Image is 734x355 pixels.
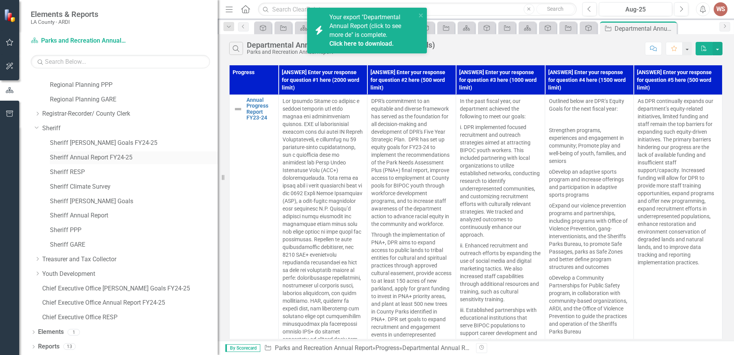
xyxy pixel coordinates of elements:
[50,197,218,206] a: Sheriff [PERSON_NAME] Goals
[50,81,218,90] a: Regional Planning PPP
[549,97,630,114] p: Outlined below are DPR’s Equity Goals for the next fiscal year:
[615,24,675,33] div: Departmental Annual Report (click to see more details)
[460,122,541,240] p: i. DPR implemented focused recruitment and outreach strategies aimed at attracting BIPOC youth wo...
[63,343,76,350] div: 13
[225,344,260,352] span: By Scorecard
[42,313,218,322] a: Chief Executive Office RESP
[549,272,630,337] p: o Develop a Community Partnerships for Public Safety program, in collaboration with community-bas...
[68,329,80,335] div: 1
[42,270,218,279] a: Youth Development
[714,2,727,16] button: WS
[247,41,435,49] div: Departmental Annual Report (click to see more details)
[549,166,630,200] p: o Develop an adaptive sports program and increase offerings and participation in adaptive sports ...
[549,125,630,166] p: Strengthen programs, experiences and engagement in community; Promote play and well-being of yout...
[247,49,435,55] div: Parks and Recreation Annual Report
[402,344,550,352] div: Departmental Annual Report (click to see more details)
[31,55,210,68] input: Search Below...
[31,36,127,45] a: Parks and Recreation Annual Report
[264,344,470,353] div: » »
[329,40,394,47] a: Click here to download.
[38,342,60,351] a: Reports
[42,109,218,118] a: Registrar-Recorder/ County Clerk
[599,2,672,16] button: Aug-25
[42,299,218,307] a: Chief Executive Office Annual Report FY24-25
[460,305,541,346] p: iii. Established partnerships with educational institutions that serve BIPOC populations to suppo...
[536,4,575,15] button: Search
[50,211,218,220] a: Sheriff Annual Report
[460,97,541,122] p: In the past fiscal year, our department achieved the following to meet our goals:
[246,97,274,121] a: Annual Progress Report FY23-24
[258,3,577,16] input: Search ClearPoint...
[233,105,243,114] img: Not Defined
[375,344,399,352] a: Progress
[42,255,218,264] a: Treasurer and Tax Collector
[3,8,18,23] img: ClearPoint Strategy
[50,168,218,177] a: Sheriff RESP
[549,200,630,272] p: o Expand our violence prevention programs and partnerships, including programs with Office of Vio...
[602,5,670,14] div: Aug-25
[638,97,718,266] p: As DPR continually expands our department’s equity-related initiatives, limited funding and staff...
[371,97,452,229] p: DPR's commitment to an equitable and diverse framework has served as the foundation for all decis...
[418,11,424,20] button: close
[42,124,218,133] a: Sheriff
[329,13,414,48] span: Your export "Departmental Annual Report (click to see more de" is complete.
[50,139,218,148] a: Sheriff [PERSON_NAME] Goals FY24-25
[460,240,541,305] p: ii. Enhanced recruitment and outreach efforts by expanding the use of social media and digital ma...
[50,241,218,249] a: Sheriff GARE
[31,19,98,25] small: LA County - ARDI
[50,182,218,191] a: Sheriff Climate Survey
[50,226,218,235] a: Sheriff PPP
[50,153,218,162] a: Sheriff Annual Report FY24-25
[547,6,564,12] span: Search
[42,284,218,293] a: Chief Executive Office [PERSON_NAME] Goals FY24-25
[275,344,372,352] a: Parks and Recreation Annual Report
[38,328,64,337] a: Elements
[31,10,98,19] span: Elements & Reports
[50,95,218,104] a: Regional Planning GARE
